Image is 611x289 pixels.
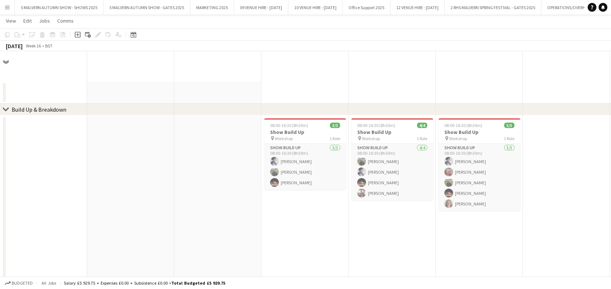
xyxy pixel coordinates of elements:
div: Build Up & Breakdown [12,106,66,113]
app-card-role: Show Build Up5/508:00-16:30 (8h30m)[PERSON_NAME][PERSON_NAME][PERSON_NAME][PERSON_NAME][PERSON_NAME] [439,144,520,211]
app-card-role: Show Build Up3/308:00-16:30 (8h30m)[PERSON_NAME][PERSON_NAME][PERSON_NAME] [264,144,346,190]
span: 1 Role [504,136,514,141]
button: MARKETING 2025 [190,0,234,15]
div: [DATE] [6,42,23,50]
span: Jobs [39,18,50,24]
span: 3/3 [330,123,340,128]
span: 08:00-16:30 (8h30m) [357,123,395,128]
button: 10 VENUE HIRE - [DATE] [288,0,343,15]
h3: Show Build Up [439,129,520,135]
span: Comms [57,18,74,24]
h3: Show Build Up [264,129,346,135]
button: OPERATIONS/OVERHEAD 2025 [541,0,609,15]
button: Office Support 2025 [343,0,390,15]
span: 1 Role [330,136,340,141]
button: 12 VENUE HIRE - [DATE] [390,0,445,15]
button: 09 VENUE HIRE - [DATE] [234,0,288,15]
span: 5/5 [504,123,514,128]
button: Budgeted [4,279,34,287]
span: Total Budgeted £5 929.75 [171,280,225,286]
span: Workshop [449,136,467,141]
app-job-card: 08:00-16:30 (8h30m)4/4Show Build Up Workshop1 RoleShow Build Up4/408:00-16:30 (8h30m)[PERSON_NAME... [351,118,433,200]
h3: Show Build Up [351,129,433,135]
span: Budgeted [12,281,33,286]
button: 5 MALVERN AUTUMN SHOW - GATES 2025 [104,0,190,15]
button: 5 MALVERN AUTUMN SHOW - SHOWS 2025 [15,0,104,15]
app-job-card: 08:00-16:30 (8h30m)5/5Show Build Up Workshop1 RoleShow Build Up5/508:00-16:30 (8h30m)[PERSON_NAME... [439,118,520,211]
span: 4/4 [417,123,427,128]
span: 08:00-16:30 (8h30m) [444,123,482,128]
a: View [3,16,19,26]
div: Salary £5 929.75 + Expenses £0.00 + Subsistence £0.00 = [64,280,225,286]
span: View [6,18,16,24]
span: All jobs [40,280,58,286]
app-job-card: 08:00-16:30 (8h30m)3/3Show Build Up Workshop1 RoleShow Build Up3/308:00-16:30 (8h30m)[PERSON_NAME... [264,118,346,190]
span: Workshop [275,136,293,141]
span: Workshop [362,136,380,141]
div: BST [45,43,52,49]
a: Edit [20,16,35,26]
span: Edit [23,18,32,24]
a: Jobs [36,16,53,26]
span: 1 Role [417,136,427,141]
span: 08:00-16:30 (8h30m) [270,123,308,128]
button: 2 RHS MALVERN SPRING FESTIVAL - GATES 2025 [445,0,541,15]
a: Comms [54,16,77,26]
app-card-role: Show Build Up4/408:00-16:30 (8h30m)[PERSON_NAME][PERSON_NAME][PERSON_NAME][PERSON_NAME] [351,144,433,200]
span: Week 16 [24,43,42,49]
